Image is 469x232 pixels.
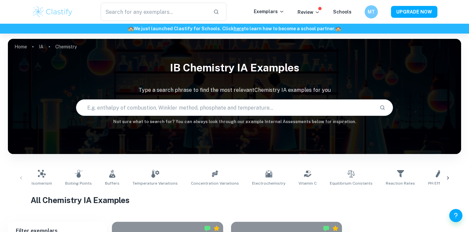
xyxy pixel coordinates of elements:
[105,180,119,186] span: Buffers
[254,8,284,15] p: Exemplars
[428,180,449,186] span: pH Effects
[332,225,339,232] div: Premium
[8,57,461,78] h1: IB Chemistry IA examples
[323,225,329,232] img: Marked
[330,180,373,186] span: Equilibrium Constants
[55,43,77,50] p: Chemistry
[101,3,208,21] input: Search for any exemplars...
[32,180,52,186] span: Isomerism
[335,26,341,31] span: 🏫
[365,5,378,18] button: MT
[204,225,211,232] img: Marked
[8,118,461,125] h6: Not sure what to search for? You can always look through our example Internal Assessments below f...
[1,25,468,32] h6: We just launched Clastify for Schools. Click to learn how to become a school partner.
[39,42,43,51] a: IA
[367,8,375,15] h6: MT
[386,180,415,186] span: Reaction Rates
[31,194,438,206] h1: All Chemistry IA Examples
[252,180,285,186] span: Electrochemistry
[76,98,375,117] input: E.g. enthalpy of combustion, Winkler method, phosphate and temperature...
[299,180,317,186] span: Vitamin C
[333,9,352,14] a: Schools
[234,26,244,31] a: here
[8,86,461,94] p: Type a search phrase to find the most relevant Chemistry IA examples for you
[14,42,27,51] a: Home
[133,180,178,186] span: Temperature Variations
[298,9,320,16] p: Review
[191,180,239,186] span: Concentration Variations
[32,5,74,18] img: Clastify logo
[377,102,388,113] button: Search
[213,225,220,232] div: Premium
[128,26,134,31] span: 🏫
[391,6,437,18] button: UPGRADE NOW
[449,209,462,222] button: Help and Feedback
[65,180,92,186] span: Boiling Points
